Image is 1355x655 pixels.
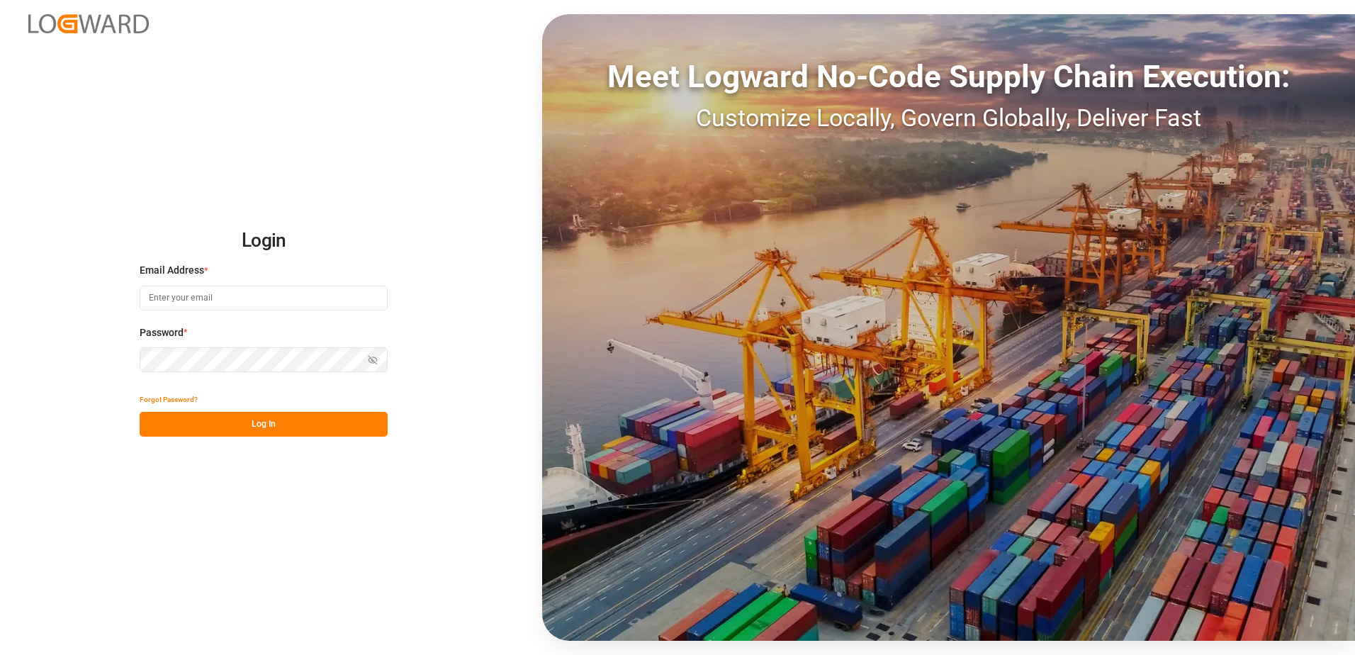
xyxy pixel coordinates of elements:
[542,100,1355,136] div: Customize Locally, Govern Globally, Deliver Fast
[28,14,149,33] img: Logward_new_orange.png
[140,387,198,412] button: Forgot Password?
[140,218,388,264] h2: Login
[140,325,184,340] span: Password
[140,286,388,310] input: Enter your email
[140,412,388,437] button: Log In
[140,263,204,278] span: Email Address
[542,53,1355,100] div: Meet Logward No-Code Supply Chain Execution:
